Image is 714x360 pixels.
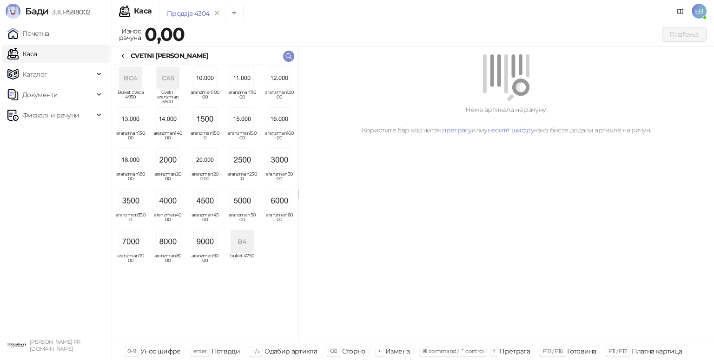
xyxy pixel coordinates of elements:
img: Slika [231,67,253,89]
span: ↑/↓ [252,347,260,354]
span: 0-9 [127,347,136,354]
span: Каталог [22,65,47,84]
span: Cvetni aranzman 5500 [153,90,183,104]
span: Бади [25,6,48,17]
img: Slika [231,190,253,212]
span: aranzman2500 [227,172,257,186]
strong: 0,00 [145,23,185,46]
img: Slika [194,190,216,212]
span: aranzman14000 [153,131,183,145]
img: Slika [157,230,179,253]
span: 3.11.1-f588002 [48,8,90,16]
div: B4 [231,230,253,253]
small: [PERSON_NAME] PR [DOMAIN_NAME] [30,339,80,352]
span: aranzman4500 [190,213,220,227]
span: F10 / F16 [542,347,562,354]
img: Slika [231,149,253,171]
a: претрагу [442,126,471,134]
img: Slika [119,230,142,253]
span: ⌫ [330,347,337,354]
span: F11 / F17 [608,347,627,354]
span: aranzman7000 [116,254,145,268]
span: + [378,347,381,354]
span: enter [193,347,207,354]
div: Претрага [499,345,530,357]
button: Add tab [225,4,244,22]
span: EB [692,4,707,19]
button: Плаћање [662,27,707,42]
div: Сторно [342,345,365,357]
img: Slika [268,190,291,212]
img: Slika [231,108,253,130]
span: aranzman15000 [227,131,257,145]
span: aranzman10000 [190,90,220,104]
span: ⌘ command / ⌃ control [422,347,484,354]
span: aranzman13000 [116,131,145,145]
img: Slika [157,149,179,171]
a: унесите шифру [484,126,534,134]
div: CVETNI [PERSON_NAME] [131,51,208,61]
span: aranzman8000 [153,254,183,268]
span: aranzman12000 [264,90,294,104]
div: Платна картица [632,345,682,357]
button: remove [211,9,223,17]
span: aranzman2000 [153,172,183,186]
img: Slika [157,108,179,130]
span: Buket cveca 4950 [116,90,145,104]
img: Slika [119,190,142,212]
img: Slika [194,230,216,253]
span: aranzman3500 [116,213,145,227]
div: CA5 [157,67,179,89]
a: Документација [673,4,688,19]
span: aranzman3000 [264,172,294,186]
span: aranzman9000 [190,254,220,268]
div: grid [112,65,298,342]
div: BC4 [119,67,142,89]
span: aranzman20000 [190,172,220,186]
img: Slika [194,149,216,171]
div: Износ рачуна [117,25,143,44]
img: Slika [119,149,142,171]
div: Продаја 4304 [167,8,209,19]
img: Slika [157,190,179,212]
a: Каса [7,45,37,63]
span: buket 4750 [227,254,257,268]
img: Slika [119,108,142,130]
span: f [493,347,495,354]
div: Нема артикала на рачуну. Користите бар код читач, или како бисте додали артикле на рачун. [310,105,703,135]
span: Документи [22,85,58,104]
img: Slika [194,108,216,130]
span: aranzman1500 [190,131,220,145]
span: aranzman6000 [264,213,294,227]
span: aranzman18000 [116,172,145,186]
img: Slika [268,149,291,171]
img: Slika [268,108,291,130]
div: Каса [134,7,152,15]
span: aranzman4000 [153,213,183,227]
div: Одабир артикла [264,345,317,357]
img: 64x64-companyLogo-0e2e8aaa-0bd2-431b-8613-6e3c65811325.png [7,336,26,354]
img: Slika [268,67,291,89]
div: Измена [385,345,410,357]
a: Почетна [7,24,49,43]
span: aranzman5000 [227,213,257,227]
div: Унос шифре [140,345,181,357]
img: Slika [194,67,216,89]
span: aranzman11000 [227,90,257,104]
div: Потврди [212,345,240,357]
img: Logo [6,4,20,19]
span: aranzman16000 [264,131,294,145]
span: Фискални рачуни [22,106,79,124]
div: Готовина [567,345,596,357]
